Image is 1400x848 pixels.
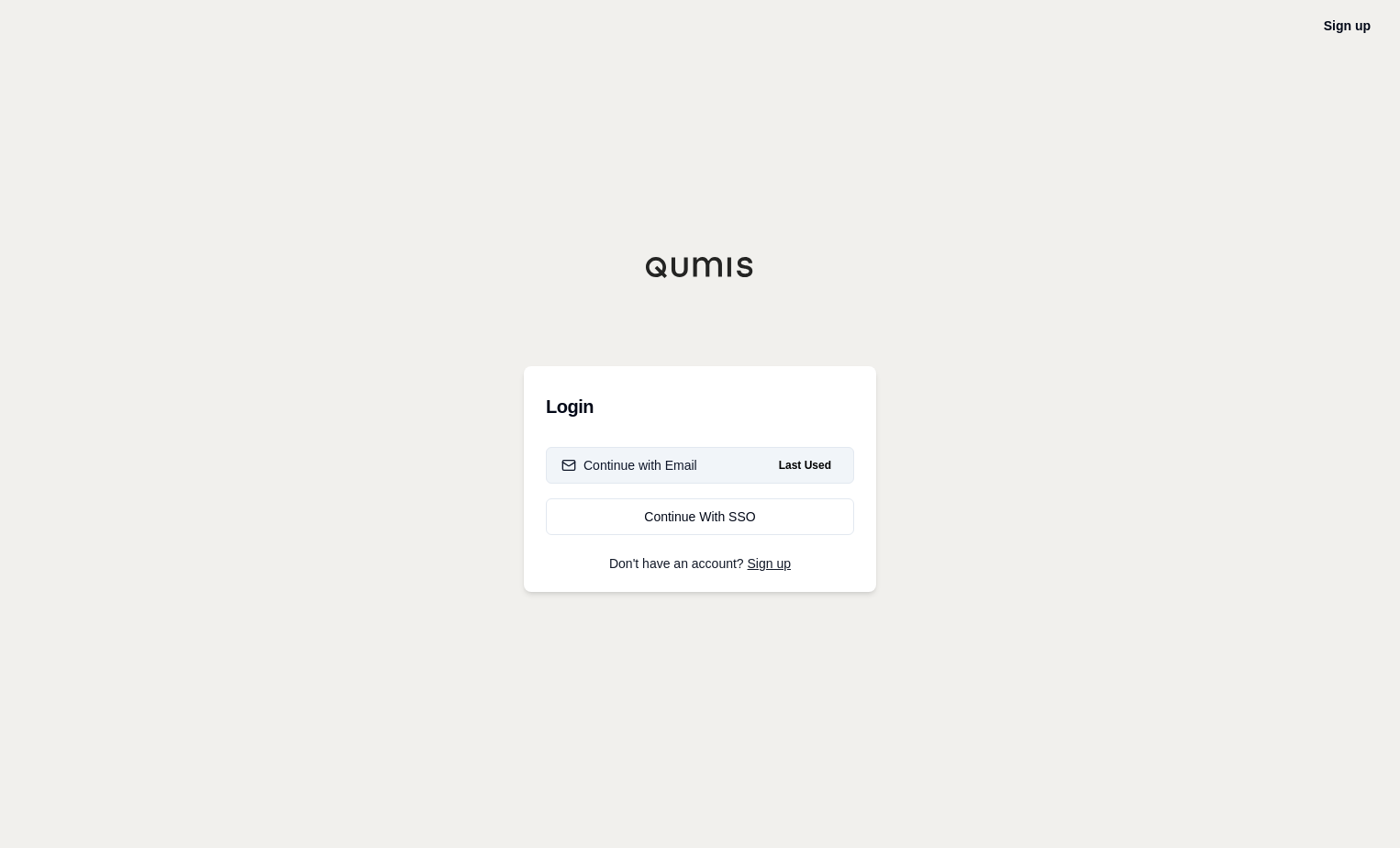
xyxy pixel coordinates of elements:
a: Sign up [748,556,791,571]
div: Continue With SSO [561,508,839,526]
p: Don't have an account? [546,557,854,570]
img: Qumis [645,256,755,278]
span: Last Used [772,454,839,476]
h3: Login [546,388,854,425]
a: Continue With SSO [546,498,854,535]
button: Continue with EmailLast Used [546,447,854,484]
a: Sign up [1324,18,1371,33]
div: Continue with Email [561,456,697,474]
